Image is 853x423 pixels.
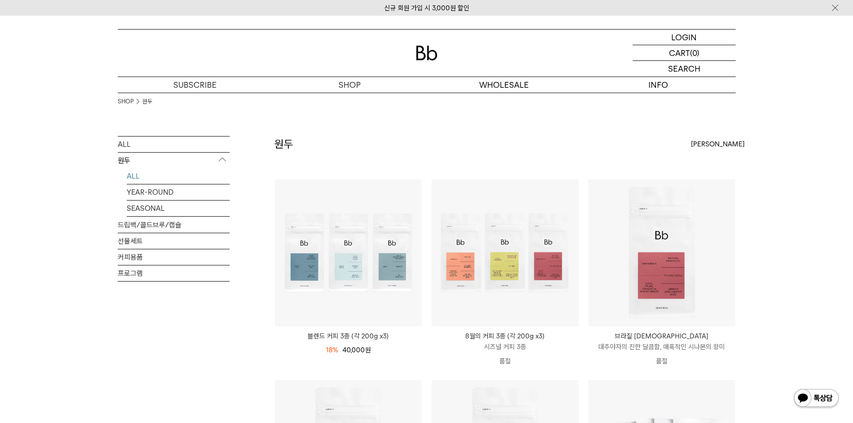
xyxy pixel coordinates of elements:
span: 40,000 [343,346,371,354]
a: ALL [127,168,230,184]
a: SHOP [118,97,133,106]
a: 프로그램 [118,265,230,281]
p: WHOLESALE [427,77,581,93]
a: ALL [118,137,230,152]
p: LOGIN [671,30,697,45]
a: SUBSCRIBE [118,77,272,93]
a: 신규 회원 가입 시 3,000원 할인 [384,4,469,12]
a: LOGIN [633,30,736,45]
a: 커피용품 [118,249,230,265]
p: 브라질 [DEMOGRAPHIC_DATA] [588,331,735,342]
img: 브라질 사맘바이아 [588,179,735,326]
a: 원두 [142,97,152,106]
a: 선물세트 [118,233,230,249]
a: SEASONAL [127,201,230,216]
span: [PERSON_NAME] [691,139,745,150]
p: 시즈널 커피 3종 [432,342,579,352]
a: 드립백/콜드브루/캡슐 [118,217,230,233]
img: 카카오톡 채널 1:1 채팅 버튼 [793,388,840,410]
a: 블렌드 커피 3종 (각 200g x3) [275,331,422,342]
p: 품절 [432,352,579,370]
h2: 원두 [274,137,293,152]
p: 품절 [588,352,735,370]
p: INFO [581,77,736,93]
span: 원 [365,346,371,354]
p: 8월의 커피 3종 (각 200g x3) [432,331,579,342]
img: 블렌드 커피 3종 (각 200g x3) [275,179,422,326]
p: 원두 [118,153,230,169]
p: 대추야자의 진한 달콤함, 매혹적인 시나몬의 향미 [588,342,735,352]
a: YEAR-ROUND [127,184,230,200]
div: 18% [326,345,338,355]
p: CART [669,45,690,60]
a: 브라질 [DEMOGRAPHIC_DATA] 대추야자의 진한 달콤함, 매혹적인 시나몬의 향미 [588,331,735,352]
a: 8월의 커피 3종 (각 200g x3) 시즈널 커피 3종 [432,331,579,352]
p: SEARCH [668,61,700,77]
a: SHOP [272,77,427,93]
img: 로고 [416,46,437,60]
img: 8월의 커피 3종 (각 200g x3) [432,179,579,326]
p: (0) [690,45,699,60]
a: CART (0) [633,45,736,61]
